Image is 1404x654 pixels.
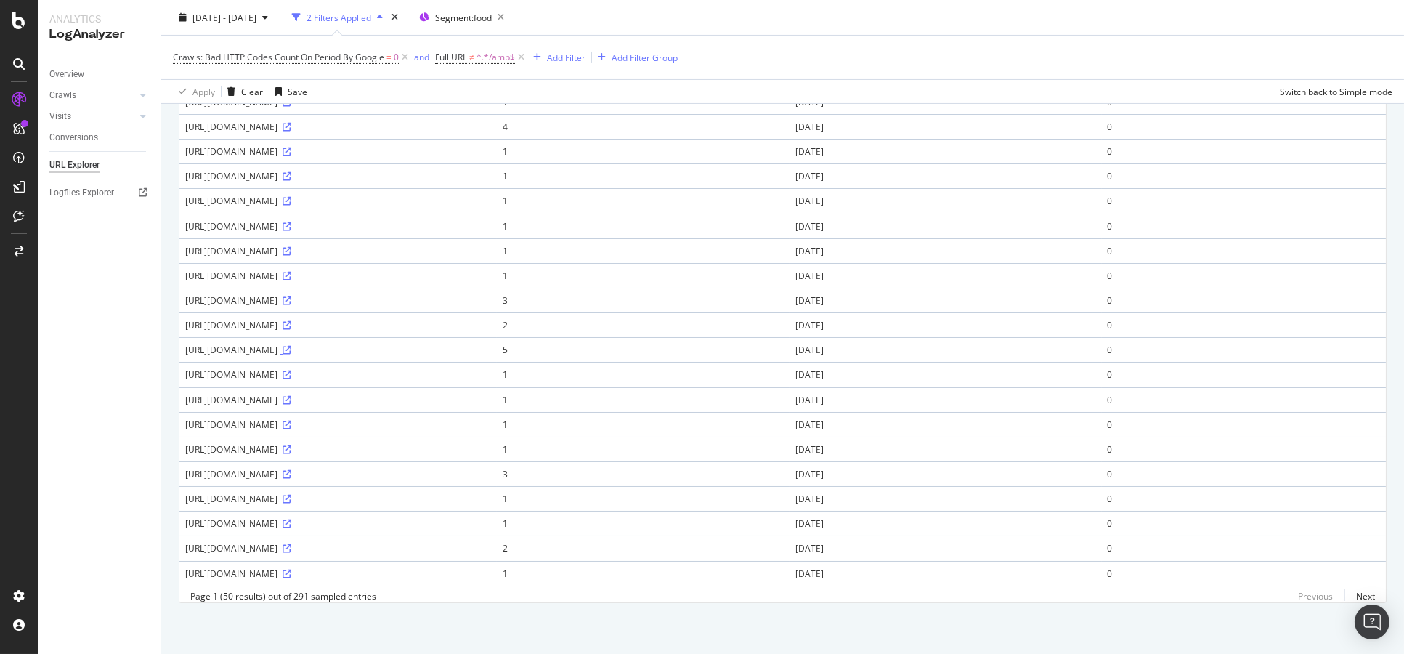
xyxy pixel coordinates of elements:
td: 0 [1102,288,1386,312]
div: [URL][DOMAIN_NAME] [185,145,491,158]
td: 1 [497,163,790,188]
td: [DATE] [790,214,1101,238]
td: 0 [1102,263,1386,288]
td: 0 [1102,387,1386,412]
div: and [414,51,429,63]
td: 1 [497,511,790,536]
td: 0 [1102,511,1386,536]
div: [URL][DOMAIN_NAME] [185,270,491,282]
td: 1 [497,188,790,213]
span: Full URL [435,51,467,63]
td: [DATE] [790,486,1101,511]
td: [DATE] [790,114,1101,139]
td: 1 [497,139,790,163]
td: 1 [497,263,790,288]
div: Overview [49,67,84,82]
div: Logfiles Explorer [49,185,114,201]
td: 0 [1102,412,1386,437]
span: = [386,51,391,63]
button: Clear [222,80,263,103]
div: Crawls [49,88,76,103]
td: 0 [1102,437,1386,461]
td: [DATE] [790,387,1101,412]
div: [URL][DOMAIN_NAME] [185,245,491,257]
div: Apply [192,85,215,97]
td: 2 [497,312,790,337]
td: [DATE] [790,437,1101,461]
div: 2 Filters Applied [307,11,371,23]
div: [URL][DOMAIN_NAME] [185,170,491,182]
div: [URL][DOMAIN_NAME] [185,443,491,456]
button: [DATE] - [DATE] [173,6,274,29]
div: Visits [49,109,71,124]
td: 1 [497,362,790,387]
div: [URL][DOMAIN_NAME] [185,542,491,554]
td: 1 [497,214,790,238]
td: 0 [1102,461,1386,486]
button: and [414,50,429,64]
td: [DATE] [790,238,1101,263]
a: Logfiles Explorer [49,185,150,201]
div: [URL][DOMAIN_NAME] [185,493,491,505]
td: [DATE] [790,362,1101,387]
td: 2 [497,536,790,560]
button: 2 Filters Applied [286,6,389,29]
a: Crawls [49,88,136,103]
td: [DATE] [790,561,1101,586]
div: times [389,10,401,25]
div: [URL][DOMAIN_NAME] [185,220,491,233]
td: 0 [1102,337,1386,362]
td: [DATE] [790,163,1101,188]
div: Analytics [49,12,149,26]
div: URL Explorer [49,158,100,173]
button: Save [269,80,307,103]
td: 0 [1102,188,1386,213]
td: 0 [1102,163,1386,188]
a: URL Explorer [49,158,150,173]
td: 0 [1102,139,1386,163]
div: [URL][DOMAIN_NAME] [185,517,491,530]
span: Crawls: Bad HTTP Codes Count On Period By Google [173,51,384,63]
div: [URL][DOMAIN_NAME] [185,368,491,381]
td: 1 [497,486,790,511]
td: 3 [497,288,790,312]
button: Switch back to Simple mode [1274,80,1392,103]
td: 1 [497,437,790,461]
div: Add Filter [547,51,585,63]
button: Segment:food [413,6,510,29]
td: 1 [497,412,790,437]
td: 0 [1102,362,1386,387]
span: 0 [394,47,399,68]
span: [DATE] - [DATE] [192,11,256,23]
div: [URL][DOMAIN_NAME] [185,468,491,480]
td: 0 [1102,561,1386,586]
td: 5 [497,337,790,362]
td: 1 [497,238,790,263]
div: Add Filter Group [612,51,678,63]
a: Conversions [49,130,150,145]
span: Segment: food [435,11,492,23]
td: [DATE] [790,288,1101,312]
td: 0 [1102,238,1386,263]
div: [URL][DOMAIN_NAME] [185,319,491,331]
div: [URL][DOMAIN_NAME] [185,195,491,207]
td: [DATE] [790,511,1101,536]
td: 4 [497,114,790,139]
div: Conversions [49,130,98,145]
td: 1 [497,561,790,586]
td: [DATE] [790,139,1101,163]
button: Add Filter [527,49,585,66]
span: ^.*/amp$ [476,47,515,68]
td: [DATE] [790,188,1101,213]
td: [DATE] [790,263,1101,288]
div: [URL][DOMAIN_NAME] [185,121,491,133]
div: [URL][DOMAIN_NAME] [185,568,491,580]
div: Clear [241,85,263,97]
div: Page 1 (50 results) out of 291 sampled entries [190,590,376,602]
td: 0 [1102,486,1386,511]
a: Visits [49,109,136,124]
div: [URL][DOMAIN_NAME] [185,294,491,307]
div: Open Intercom Messenger [1355,605,1389,639]
td: [DATE] [790,412,1101,437]
div: Save [288,85,307,97]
